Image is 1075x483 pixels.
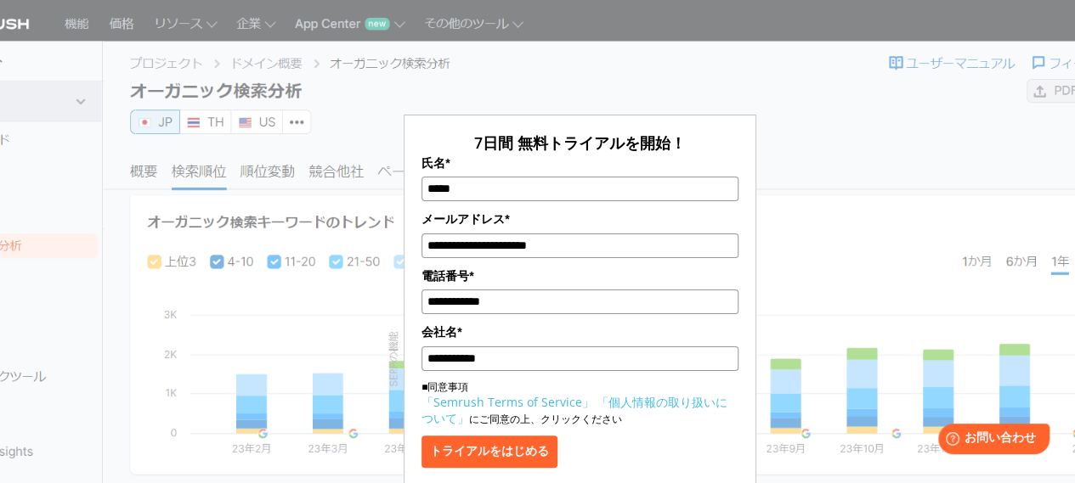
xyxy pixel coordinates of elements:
a: 「Semrush Terms of Service」 [422,394,594,410]
iframe: Help widget launcher [924,417,1056,464]
button: トライアルをはじめる [422,435,557,468]
label: メールアドレス* [422,210,738,228]
p: ■同意事項 にご同意の上、クリックください [422,379,738,427]
label: 電話番号* [422,267,738,285]
a: 「個人情報の取り扱いについて」 [422,394,727,426]
span: 7日間 無料トライアルを開始！ [474,132,686,153]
